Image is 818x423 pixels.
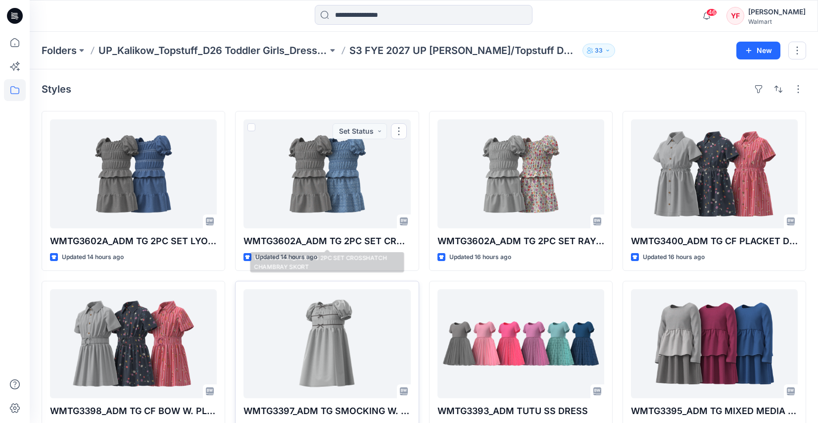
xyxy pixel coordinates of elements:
[748,6,806,18] div: [PERSON_NAME]
[437,119,604,228] a: WMTG3602A_ADM TG 2PC SET RAYON SKORT
[50,404,217,418] p: WMTG3398_ADM TG CF BOW W. PLACKET DRESS
[243,404,410,418] p: WMTG3397_ADM TG SMOCKING W. CF BOW DRESS
[98,44,328,57] a: UP_Kalikow_Topstuff_D26 Toddler Girls_Dresses & Sets
[50,119,217,228] a: WMTG3602A_ADM TG 2PC SET LYOCELL DENIM SKORT
[437,289,604,398] a: WMTG3393_ADM TUTU SS DRESS
[736,42,780,59] button: New
[243,119,410,228] a: WMTG3602A_ADM TG 2PC SET CROSSHATCH CHAMBRAY SKORT
[243,234,410,248] p: WMTG3602A_ADM TG 2PC SET CROSSHATCH CHAMBRAY SKORT
[42,44,77,57] a: Folders
[349,44,578,57] p: S3 FYE 2027 UP [PERSON_NAME]/Topstuff D26 Toddler Girl
[437,234,604,248] p: WMTG3602A_ADM TG 2PC SET RAYON SKORT
[643,252,705,263] p: Updated 16 hours ago
[243,289,410,398] a: WMTG3397_ADM TG SMOCKING W. CF BOW DRESS
[437,404,604,418] p: WMTG3393_ADM TUTU SS DRESS
[582,44,615,57] button: 33
[62,252,124,263] p: Updated 14 hours ago
[631,234,798,248] p: WMTG3400_ADM TG CF PLACKET DRESS
[706,8,717,16] span: 46
[726,7,744,25] div: YF
[748,18,806,25] div: Walmart
[631,289,798,398] a: WMTG3395_ADM TG MIXED MEDIA W. RUFFLE HEADER DRESS
[50,289,217,398] a: WMTG3398_ADM TG CF BOW W. PLACKET DRESS
[595,45,603,56] p: 33
[449,252,511,263] p: Updated 16 hours ago
[42,83,71,95] h4: Styles
[631,404,798,418] p: WMTG3395_ADM TG MIXED MEDIA W. RUFFLE HEADER DRESS
[255,252,317,263] p: Updated 14 hours ago
[631,119,798,228] a: WMTG3400_ADM TG CF PLACKET DRESS
[50,234,217,248] p: WMTG3602A_ADM TG 2PC SET LYOCELL DENIM SKORT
